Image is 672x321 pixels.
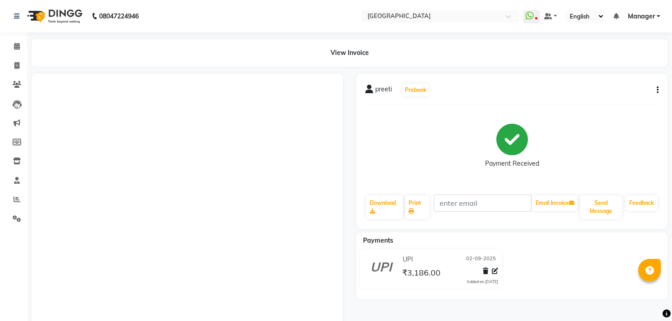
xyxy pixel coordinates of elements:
span: Manager [628,12,655,21]
button: Email Invoice [532,195,578,211]
input: enter email [434,194,531,212]
span: preeti [375,85,392,97]
div: View Invoice [32,39,667,67]
b: 08047224946 [99,4,139,29]
a: Feedback [626,195,658,211]
div: Payment Received [485,159,539,168]
div: Added on [DATE] [467,279,498,285]
span: 02-09-2025 [466,255,496,264]
a: Download [366,195,403,219]
button: Send Message [580,195,622,219]
span: UPI [403,255,413,264]
img: logo [23,4,85,29]
a: Print [405,195,429,219]
span: ₹3,186.00 [402,267,440,280]
button: Prebook [403,84,429,96]
span: Payments [363,236,393,244]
